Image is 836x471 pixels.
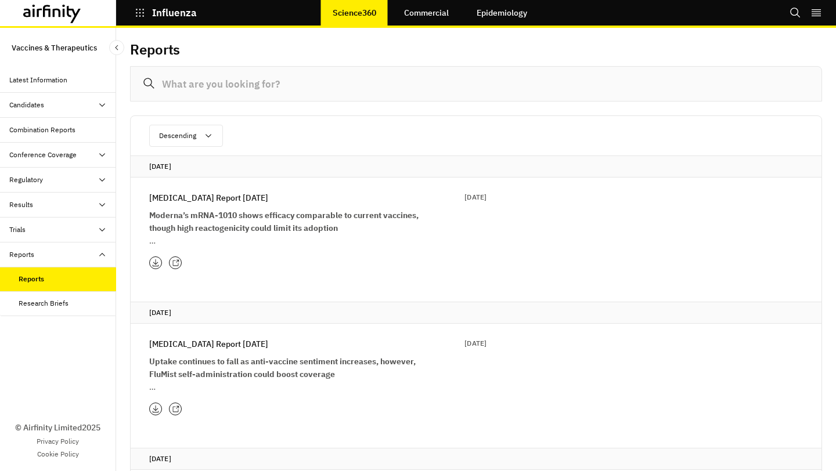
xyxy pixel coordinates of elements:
[37,436,79,447] a: Privacy Policy
[149,234,428,247] ul: …
[9,125,75,135] div: Combination Reports
[12,37,97,59] p: Vaccines & Therapeutics
[9,224,26,235] div: Trials
[135,3,197,23] button: Influenza
[149,307,803,318] p: [DATE]
[149,210,419,233] strong: Moderna’s mRNA-1010 shows efficacy comparable to current vaccines, though high reactogenicity cou...
[9,150,77,160] div: Conference Coverage
[9,175,43,185] div: Regulatory
[130,41,180,58] h2: Reports
[464,191,487,203] p: [DATE]
[19,274,44,284] div: Reports
[149,161,803,172] p: [DATE]
[149,125,223,147] button: Descending
[149,453,803,465] p: [DATE]
[149,338,268,350] p: [MEDICAL_DATA] Report [DATE]
[9,75,67,85] div: Latest Information
[333,8,376,17] p: Science360
[130,66,822,102] input: What are you looking for?
[464,338,487,349] p: [DATE]
[9,200,33,210] div: Results
[152,8,197,18] p: Influenza
[790,3,801,23] button: Search
[37,449,79,459] a: Cookie Policy
[149,356,416,379] strong: Uptake continues to fall as anti-vaccine sentiment increases, however, FluMist self-administratio...
[15,422,100,434] p: © Airfinity Limited 2025
[149,191,268,204] p: [MEDICAL_DATA] Report [DATE]
[109,40,124,55] button: Close Sidebar
[19,298,69,309] div: Research Briefs
[149,355,428,393] div: …
[9,100,44,110] div: Candidates
[9,249,34,260] div: Reports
